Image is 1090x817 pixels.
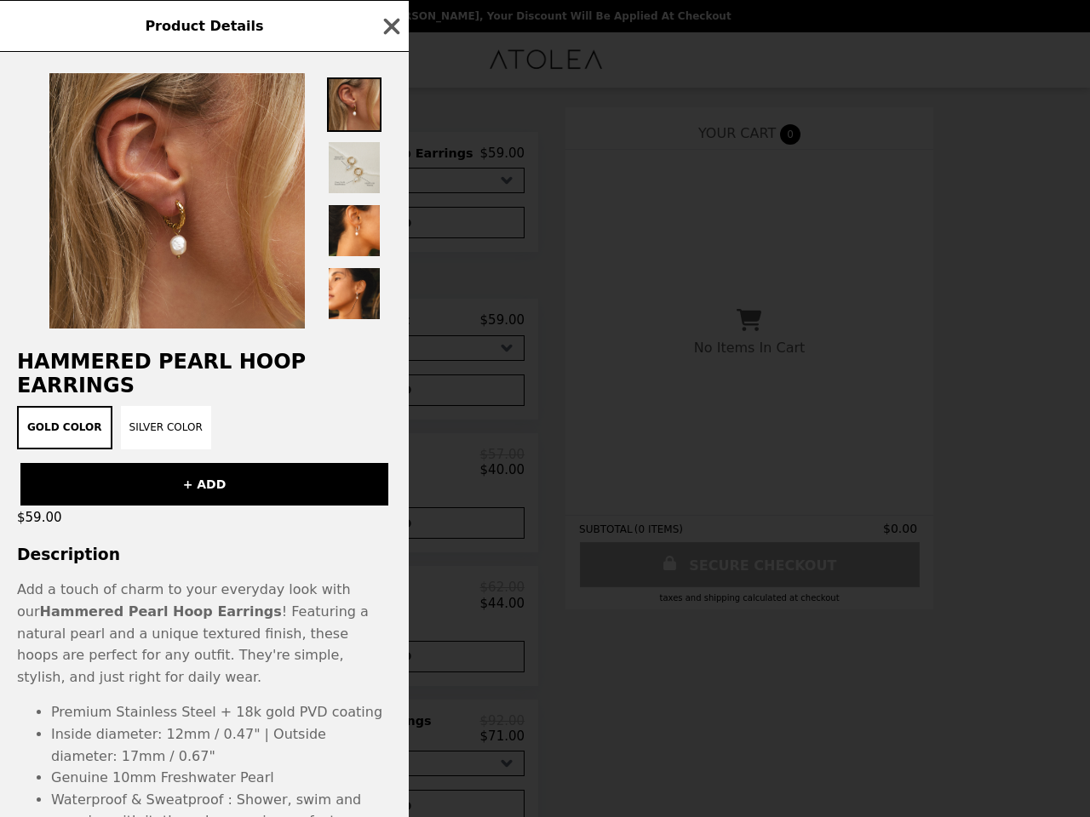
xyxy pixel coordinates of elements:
[327,77,381,132] img: Thumbnail 1
[51,767,392,789] li: Genuine 10mm Freshwater Pearl
[327,266,381,321] img: Thumbnail 4
[40,603,282,620] strong: Hammered Pearl Hoop Earrings
[121,406,211,449] button: Silver Color
[327,329,381,333] img: Thumbnail 5
[17,579,392,688] p: Add a touch of charm to your everyday look with our ! Featuring a natural pearl and a unique text...
[17,406,112,449] button: Gold Color
[327,140,381,195] img: Thumbnail 2
[20,463,388,506] button: + ADD
[49,73,305,329] img: Gold Color
[51,701,392,723] li: Premium Stainless Steel + 18k gold PVD coating
[145,18,263,34] span: Product Details
[51,723,392,767] li: Inside diameter: 12mm / 0.47" | Outside diameter: 17mm / 0.67"
[327,203,381,258] img: Thumbnail 3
